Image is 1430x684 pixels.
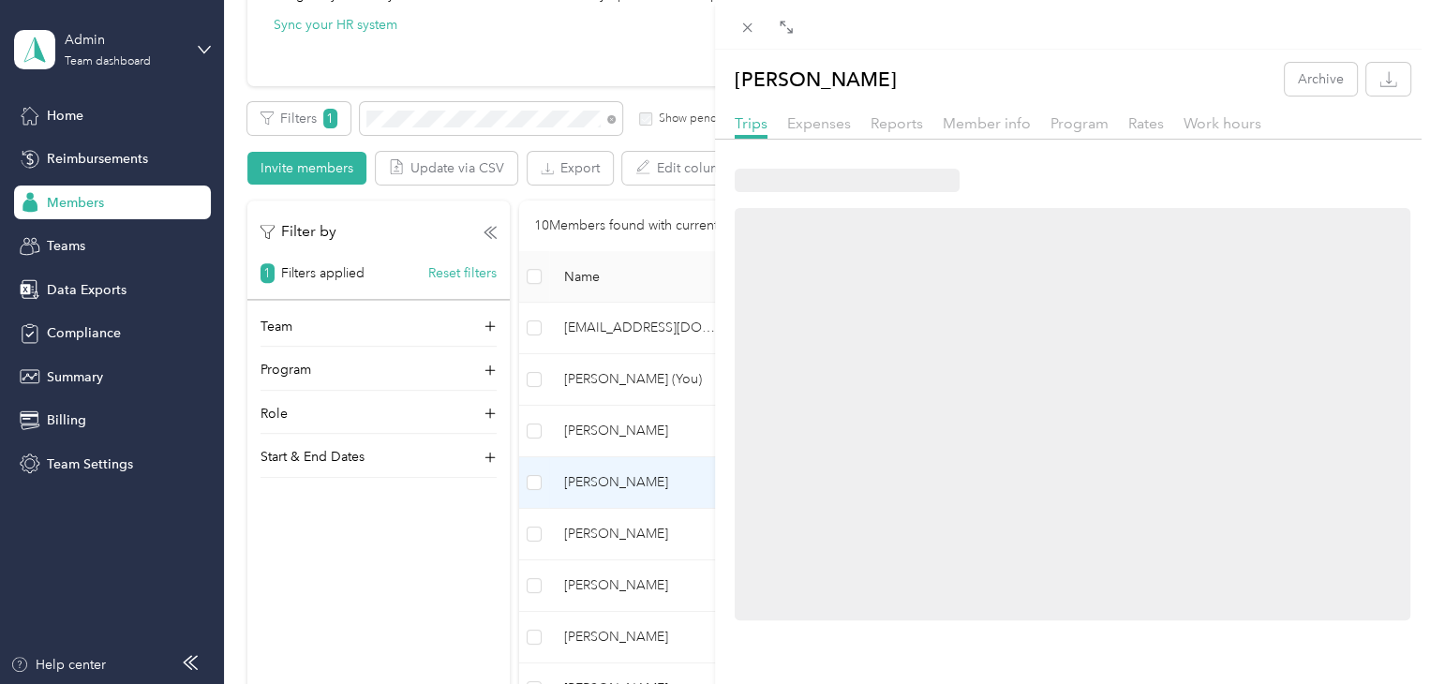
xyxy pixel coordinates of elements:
[1285,63,1357,96] button: Archive
[1050,114,1109,132] span: Program
[1325,579,1430,684] iframe: Everlance-gr Chat Button Frame
[1184,114,1261,132] span: Work hours
[943,114,1031,132] span: Member info
[787,114,851,132] span: Expenses
[735,114,767,132] span: Trips
[871,114,923,132] span: Reports
[1128,114,1164,132] span: Rates
[735,63,897,96] p: [PERSON_NAME]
